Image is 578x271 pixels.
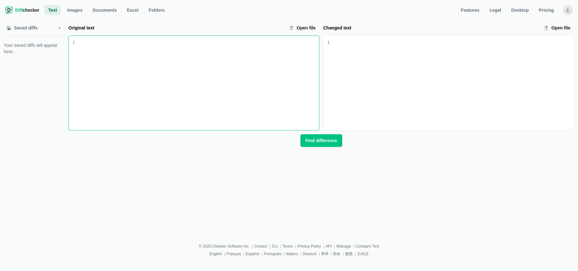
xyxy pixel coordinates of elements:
[209,252,222,256] a: English
[147,7,166,13] span: Folders
[486,5,505,15] a: Legal
[123,5,143,15] a: Excel
[303,252,317,256] a: Deutsch
[55,23,65,33] button: Minimize sidebar
[345,252,353,256] a: 繁體
[535,5,558,15] a: Pricing
[321,252,328,256] a: हिन्दी
[5,6,13,14] img: Diffchecker logo
[199,243,254,249] li: © 2025 Checker Software Inc.
[459,7,480,13] span: Features
[507,5,532,15] a: Desktop
[4,42,65,55] span: Your saved diffs will appear here.
[75,36,319,130] div: Original text input
[357,252,369,256] a: 日本語
[272,244,278,249] a: CLI
[323,25,539,31] label: Changed text
[5,5,39,15] a: Diffchecker
[73,40,75,46] div: 1
[47,7,58,13] span: Text
[300,134,342,147] button: Find difference
[304,137,338,144] span: Find difference
[246,252,259,256] a: Español
[68,25,284,31] label: Original text
[541,23,574,33] label: Changed text upload
[13,25,39,31] span: Saved diffs
[126,7,140,13] span: Excel
[264,252,281,256] a: Português
[330,36,574,130] div: Changed text input
[227,252,241,256] a: Français
[538,7,555,13] span: Pricing
[297,244,321,249] a: Privacy Policy
[91,7,118,13] span: Documents
[326,244,332,249] a: API
[254,244,267,249] a: Contact
[295,25,317,31] span: Open file
[286,23,319,33] label: Original text upload
[488,7,503,13] span: Legal
[89,5,120,15] a: Documents
[356,244,379,249] a: Compare Text
[145,5,169,15] button: Folders
[63,5,86,15] a: Images
[15,7,39,13] span: checker
[457,5,483,15] a: Features
[15,8,22,13] span: Diff
[286,252,298,256] a: Italiano
[563,5,573,15] button: と
[327,40,330,46] div: 1
[550,25,572,31] span: Open file
[66,7,84,13] span: Images
[282,244,293,249] a: Terms
[510,7,530,13] span: Desktop
[336,244,351,249] a: iManage
[44,5,61,15] a: Text
[333,252,340,256] a: 简体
